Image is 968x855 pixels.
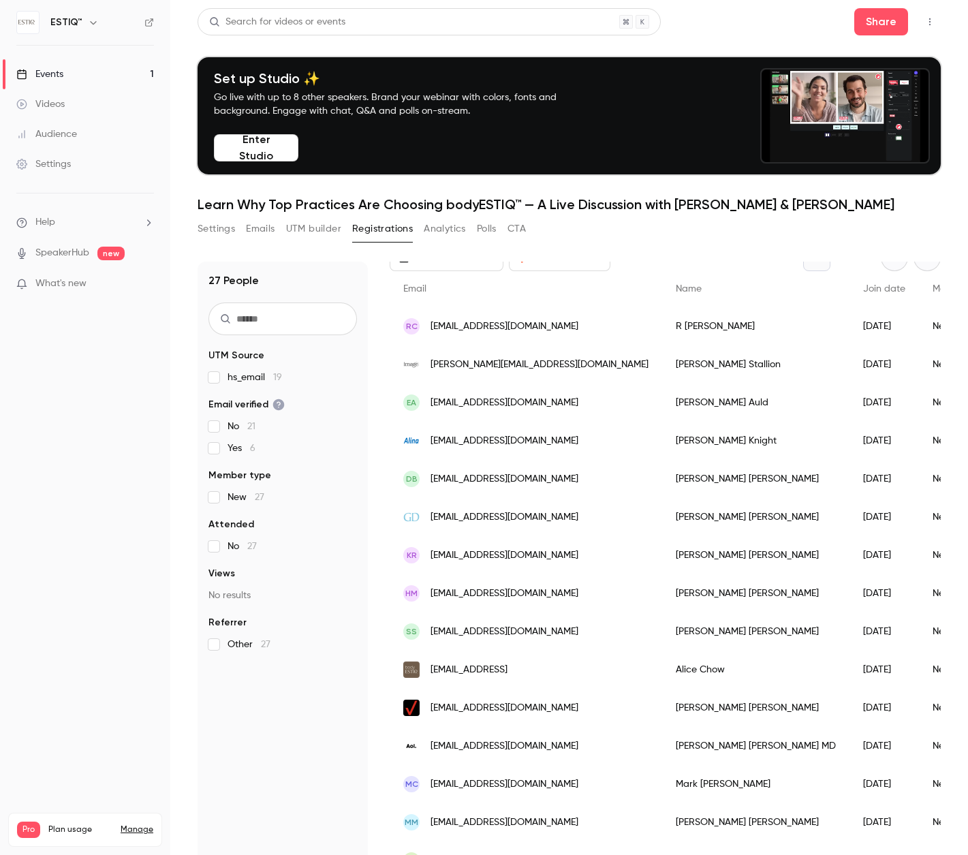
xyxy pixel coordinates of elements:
[9,5,35,31] button: go back
[17,12,39,33] img: ESTIQ™
[214,70,589,87] h4: Set up Studio ✨
[849,307,919,345] div: [DATE]
[11,359,262,432] div: Maxim says…
[121,824,153,835] a: Manage
[431,739,578,753] span: [EMAIL_ADDRESS][DOMAIN_NAME]
[11,359,223,402] div: you can check our UTM builder in the productMaxim • [DATE]
[208,349,357,651] section: facet-groups
[21,446,32,457] button: Upload attachment
[214,91,589,118] p: Go live with up to 8 other speakers. Brand your webinar with colors, fonts and background. Engage...
[431,587,578,601] span: [EMAIL_ADDRESS][DOMAIN_NAME]
[849,651,919,689] div: [DATE]
[403,362,420,368] img: imagewellnessboutique.com
[22,162,213,189] div: You will be notified here and by email ( )
[198,218,235,240] button: Settings
[403,738,420,754] img: aol.com
[66,17,127,31] p: Active 5h ago
[407,397,416,409] span: EA
[662,345,849,384] div: [PERSON_NAME] Stallion
[228,420,255,433] span: No
[405,587,418,600] span: HM
[16,97,65,111] div: Videos
[662,536,849,574] div: [PERSON_NAME] [PERSON_NAME]
[11,301,262,359] div: Maxim says…
[255,493,264,502] span: 27
[662,460,849,498] div: [PERSON_NAME] [PERSON_NAME]
[403,700,420,716] img: verizon.net
[477,218,497,240] button: Polls
[228,441,255,455] span: Yes
[431,777,578,792] span: [EMAIL_ADDRESS][DOMAIN_NAME]
[405,778,418,790] span: MC
[352,218,413,240] button: Registrations
[676,284,702,294] span: Name
[208,273,259,289] h1: 27 People
[431,625,578,639] span: [EMAIL_ADDRESS][DOMAIN_NAME]
[25,176,191,187] a: [PERSON_NAME][EMAIL_ADDRESS]
[273,373,282,382] span: 19
[849,422,919,460] div: [DATE]
[849,803,919,841] div: [DATE]
[662,651,849,689] div: Alice Chow
[228,371,282,384] span: hs_email
[11,270,181,300] div: you can use UTMs for each rep
[198,196,941,213] h1: Learn Why Top Practices Are Choosing bodyESTIQ™ — A Live Discussion with [PERSON_NAME] & [PERSON_...
[16,67,63,81] div: Events
[11,20,262,154] div: user says…
[431,472,578,486] span: [EMAIL_ADDRESS][DOMAIN_NAME]
[208,518,254,531] span: Attended
[849,384,919,422] div: [DATE]
[12,418,261,441] textarea: Message…
[431,396,578,410] span: [EMAIL_ADDRESS][DOMAIN_NAME]
[405,816,418,828] span: MM
[228,540,257,553] span: No
[239,5,264,30] div: Close
[849,727,919,765] div: [DATE]
[431,434,578,448] span: [EMAIL_ADDRESS][DOMAIN_NAME]
[97,247,125,260] span: new
[431,510,578,525] span: [EMAIL_ADDRESS][DOMAIN_NAME]
[662,727,849,765] div: [PERSON_NAME] [PERSON_NAME] MD
[11,301,223,344] div: and we will track which UTMs people sign up withMaxim • [DATE]
[662,498,849,536] div: [PERSON_NAME] [PERSON_NAME]
[39,7,61,29] img: Profile image for Maxim
[662,689,849,727] div: [PERSON_NAME] [PERSON_NAME]
[11,208,262,239] div: Maxim says…
[208,567,235,580] span: Views
[208,349,264,362] span: UTM Source
[228,491,264,504] span: New
[849,536,919,574] div: [DATE]
[22,279,170,292] div: you can use UTMs for each rep
[662,422,849,460] div: [PERSON_NAME] Knight
[662,765,849,803] div: Mark [PERSON_NAME]
[849,765,919,803] div: [DATE]
[50,16,82,29] h6: ESTIQ™
[431,701,578,715] span: [EMAIL_ADDRESS][DOMAIN_NAME]
[261,640,270,649] span: 27
[431,663,508,677] span: [EMAIL_ADDRESS]
[407,549,417,561] span: KR
[11,239,262,270] div: Maxim says…
[11,239,133,269] div: hey [PERSON_NAME]
[214,134,298,161] button: Enter Studio
[424,218,466,240] button: Analytics
[406,473,418,485] span: DB
[403,662,420,678] img: estiq.ai
[22,347,87,355] div: Maxim • [DATE]
[849,460,919,498] div: [DATE]
[22,405,87,414] div: Maxim • [DATE]
[60,28,251,135] div: Can i create Sales Rep specific registration links? The goal is to have each rep send out "their"...
[11,154,223,197] div: You will be notified here and by email ([PERSON_NAME][EMAIL_ADDRESS])
[17,822,40,838] span: Pro
[234,441,255,463] button: Send a message…
[662,307,849,345] div: R [PERSON_NAME]
[209,15,345,29] div: Search for videos or events
[247,422,255,431] span: 21
[208,398,285,411] span: Email verified
[662,384,849,422] div: [PERSON_NAME] Auld
[849,612,919,651] div: [DATE]
[406,320,418,332] span: RC
[66,7,102,17] h1: Maxim
[247,542,257,551] span: 27
[508,218,526,240] button: CTA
